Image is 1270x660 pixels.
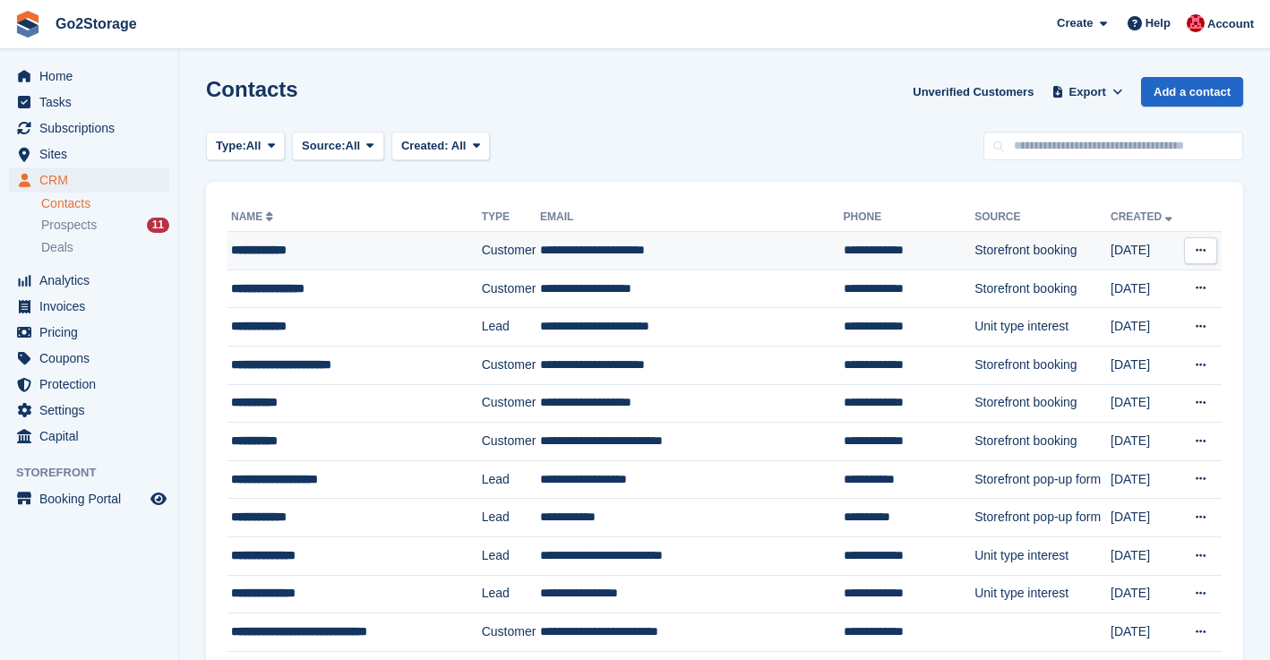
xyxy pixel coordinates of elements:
[1207,15,1254,33] span: Account
[9,372,169,397] a: menu
[1111,613,1181,652] td: [DATE]
[1111,423,1181,461] td: [DATE]
[48,9,144,39] a: Go2Storage
[41,239,73,256] span: Deals
[9,346,169,371] a: menu
[39,268,147,293] span: Analytics
[1111,346,1181,384] td: [DATE]
[1111,460,1181,499] td: [DATE]
[9,424,169,449] a: menu
[1048,77,1127,107] button: Export
[482,423,540,461] td: Customer
[1111,384,1181,423] td: [DATE]
[1111,270,1181,308] td: [DATE]
[41,195,169,212] a: Contacts
[974,536,1111,575] td: Unit type interest
[39,346,147,371] span: Coupons
[39,294,147,319] span: Invoices
[1111,536,1181,575] td: [DATE]
[148,488,169,510] a: Preview store
[482,308,540,347] td: Lead
[39,116,147,141] span: Subscriptions
[974,270,1111,308] td: Storefront booking
[974,384,1111,423] td: Storefront booking
[39,486,147,511] span: Booking Portal
[974,423,1111,461] td: Storefront booking
[482,575,540,613] td: Lead
[974,203,1111,232] th: Source
[9,167,169,193] a: menu
[39,90,147,115] span: Tasks
[1146,14,1171,32] span: Help
[391,132,490,161] button: Created: All
[39,167,147,193] span: CRM
[540,203,844,232] th: Email
[41,216,169,235] a: Prospects 11
[905,77,1041,107] a: Unverified Customers
[482,232,540,270] td: Customer
[1111,499,1181,537] td: [DATE]
[9,64,169,89] a: menu
[39,141,147,167] span: Sites
[1187,14,1205,32] img: James Pearson
[974,575,1111,613] td: Unit type interest
[39,64,147,89] span: Home
[147,218,169,233] div: 11
[482,536,540,575] td: Lead
[246,137,262,155] span: All
[9,90,169,115] a: menu
[974,308,1111,347] td: Unit type interest
[1057,14,1093,32] span: Create
[206,77,298,101] h1: Contacts
[9,141,169,167] a: menu
[216,137,246,155] span: Type:
[292,132,384,161] button: Source: All
[14,11,41,38] img: stora-icon-8386f47178a22dfd0bd8f6a31ec36ba5ce8667c1dd55bd0f319d3a0aa187defe.svg
[844,203,975,232] th: Phone
[482,384,540,423] td: Customer
[1111,308,1181,347] td: [DATE]
[482,499,540,537] td: Lead
[974,232,1111,270] td: Storefront booking
[974,346,1111,384] td: Storefront booking
[482,460,540,499] td: Lead
[9,486,169,511] a: menu
[1111,232,1181,270] td: [DATE]
[231,210,277,223] a: Name
[346,137,361,155] span: All
[39,372,147,397] span: Protection
[39,398,147,423] span: Settings
[9,320,169,345] a: menu
[9,268,169,293] a: menu
[482,203,540,232] th: Type
[9,398,169,423] a: menu
[482,270,540,308] td: Customer
[9,294,169,319] a: menu
[39,320,147,345] span: Pricing
[401,139,449,152] span: Created:
[302,137,345,155] span: Source:
[41,238,169,257] a: Deals
[451,139,467,152] span: All
[39,424,147,449] span: Capital
[482,613,540,652] td: Customer
[1141,77,1243,107] a: Add a contact
[41,217,97,234] span: Prospects
[1111,575,1181,613] td: [DATE]
[974,460,1111,499] td: Storefront pop-up form
[482,346,540,384] td: Customer
[16,464,178,482] span: Storefront
[9,116,169,141] a: menu
[1111,210,1176,223] a: Created
[206,132,285,161] button: Type: All
[974,499,1111,537] td: Storefront pop-up form
[1069,83,1106,101] span: Export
